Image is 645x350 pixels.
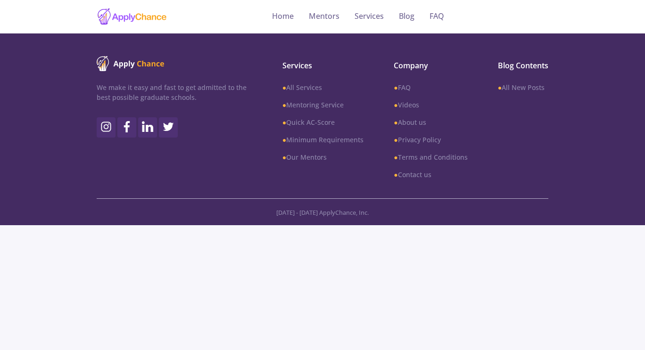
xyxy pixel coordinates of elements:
b: ● [394,153,397,162]
a: ●Contact us [394,170,467,179]
a: ●About us [394,117,467,127]
b: ● [394,100,397,109]
span: Blog Contents [498,60,548,71]
a: ●Quick AC-Score [282,117,364,127]
img: applychance logo [97,8,167,26]
b: ● [394,170,397,179]
span: Services [282,60,364,71]
b: ● [282,153,286,162]
a: ●Mentoring Service [282,100,364,110]
b: ● [282,100,286,109]
a: ●Videos [394,100,467,110]
p: We make it easy and fast to get admitted to the best possible graduate schools. [97,82,247,102]
b: ● [394,135,397,144]
a: ●All New Posts [498,82,548,92]
a: ●FAQ [394,82,467,92]
span: [DATE] - [DATE] ApplyChance, Inc. [276,208,369,217]
b: ● [394,118,397,127]
b: ● [282,118,286,127]
span: Company [394,60,467,71]
a: ●All Services [282,82,364,92]
a: ●Our Mentors [282,152,364,162]
b: ● [282,83,286,92]
a: ●Terms and Conditions [394,152,467,162]
b: ● [498,83,502,92]
b: ● [394,83,397,92]
b: ● [282,135,286,144]
a: ●Privacy Policy [394,135,467,145]
img: ApplyChance logo [97,56,165,71]
a: ●Minimum Requirements [282,135,364,145]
